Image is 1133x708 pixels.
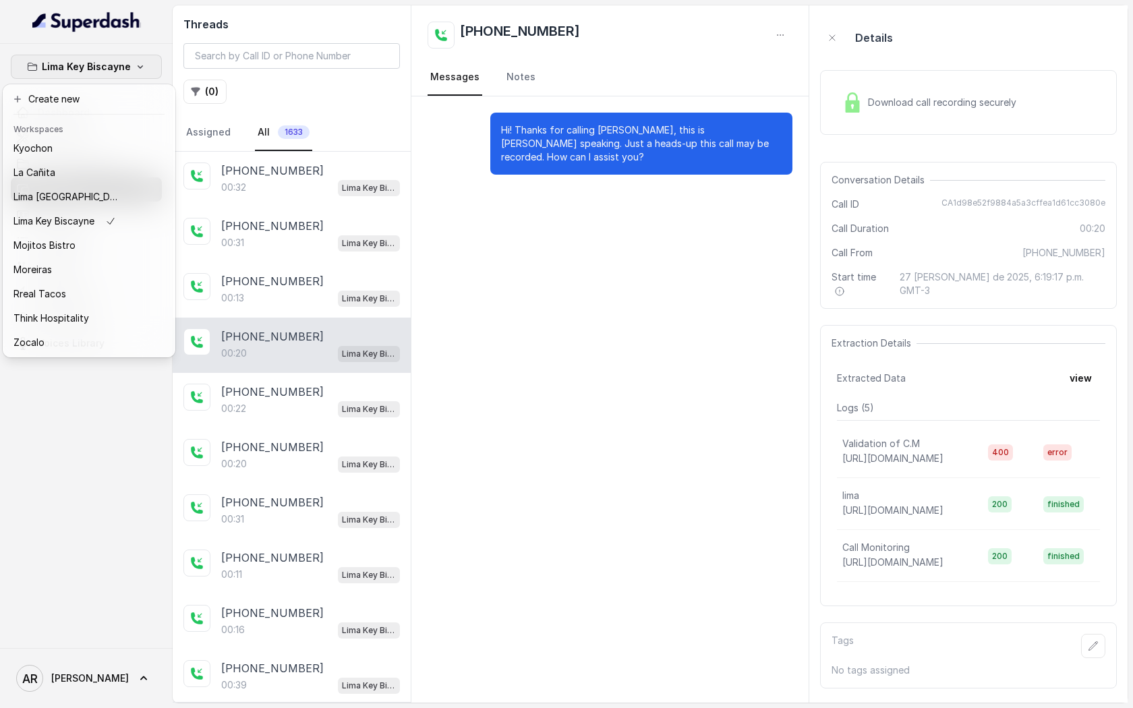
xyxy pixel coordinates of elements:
p: Kyochon [13,140,53,156]
header: Workspaces [5,117,173,139]
p: Zocalo [13,334,45,351]
p: Think Hospitality [13,310,89,326]
p: Lima Key Biscayne [42,59,131,75]
p: La Cañita [13,165,55,181]
p: Moreiras [13,262,52,278]
p: Lima [GEOGRAPHIC_DATA] [13,189,121,205]
p: Mojitos Bistro [13,237,76,254]
p: Lima Key Biscayne [13,213,94,229]
button: Lima Key Biscayne [11,55,162,79]
button: Create new [5,87,173,111]
div: Lima Key Biscayne [3,84,175,357]
p: Rreal Tacos [13,286,66,302]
